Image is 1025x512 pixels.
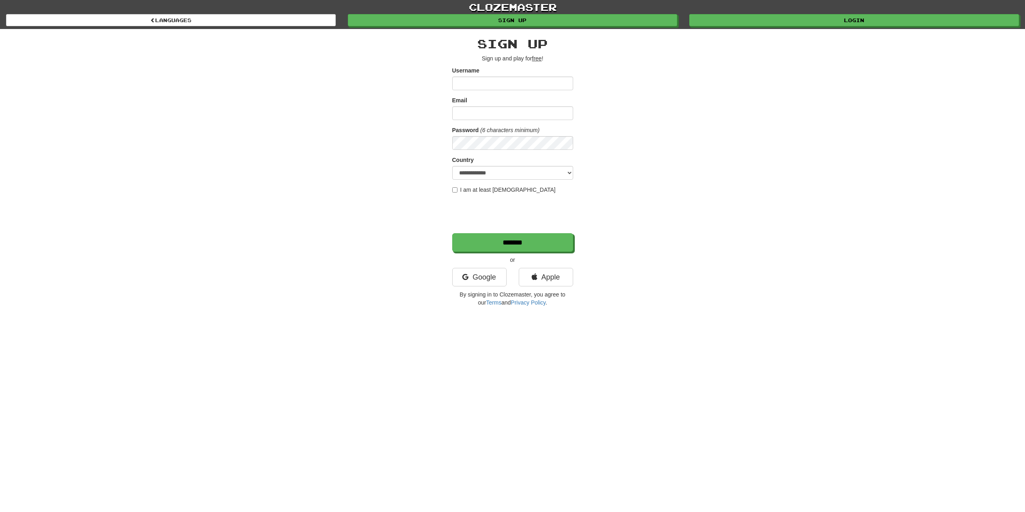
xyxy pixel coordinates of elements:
label: Email [452,96,467,104]
label: Password [452,126,479,134]
p: By signing in to Clozemaster, you agree to our and . [452,290,573,307]
a: Sign up [348,14,678,26]
u: free [532,55,542,62]
label: I am at least [DEMOGRAPHIC_DATA] [452,186,556,194]
em: (6 characters minimum) [480,127,540,133]
h2: Sign up [452,37,573,50]
a: Apple [519,268,573,286]
input: I am at least [DEMOGRAPHIC_DATA] [452,187,457,193]
iframe: reCAPTCHA [452,198,575,229]
label: Country [452,156,474,164]
a: Privacy Policy [511,299,545,306]
p: or [452,256,573,264]
a: Google [452,268,507,286]
a: Login [689,14,1019,26]
label: Username [452,66,480,75]
a: Languages [6,14,336,26]
a: Terms [486,299,501,306]
p: Sign up and play for ! [452,54,573,62]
